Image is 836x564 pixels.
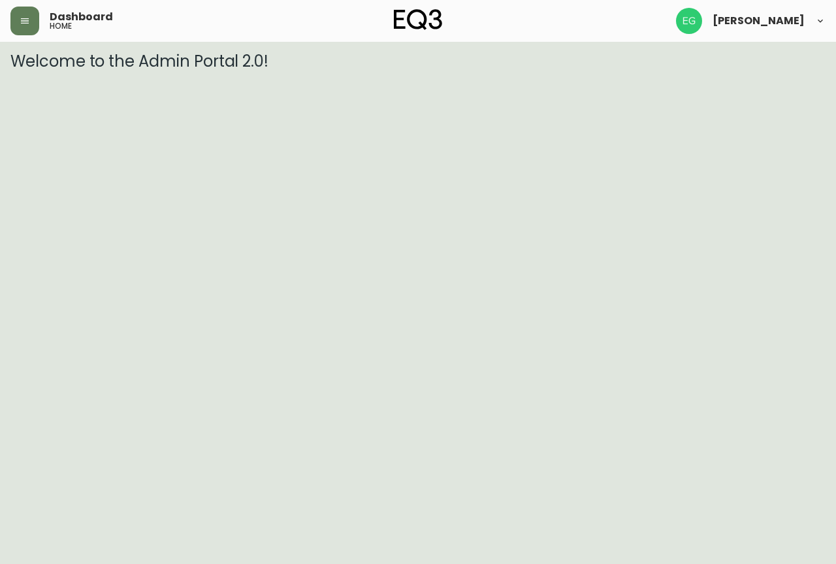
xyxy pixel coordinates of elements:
h3: Welcome to the Admin Portal 2.0! [10,52,826,71]
span: [PERSON_NAME] [713,16,805,26]
img: logo [394,9,442,30]
span: Dashboard [50,12,113,22]
h5: home [50,22,72,30]
img: db11c1629862fe82d63d0774b1b54d2b [676,8,702,34]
